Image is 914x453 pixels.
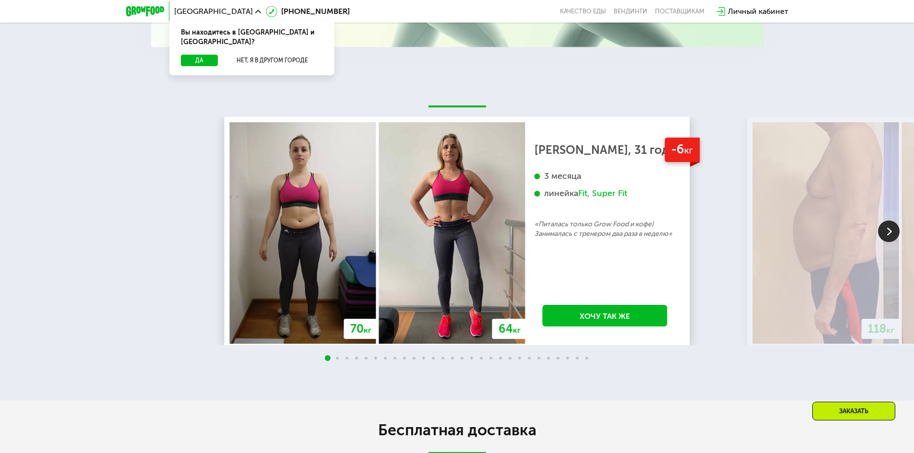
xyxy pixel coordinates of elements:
[665,138,700,162] div: -6
[534,220,676,239] p: «Питалась только Grow Food и кофе) Занималась с тренером два раза в неделю»
[655,8,704,15] div: поставщикам
[887,325,894,335] span: кг
[878,221,900,242] img: Slide right
[266,6,350,17] a: [PHONE_NUMBER]
[543,305,667,326] a: Хочу так же
[534,171,676,182] div: 3 месяца
[534,145,676,155] div: [PERSON_NAME], 31 год
[684,145,693,156] span: кг
[174,8,253,15] span: [GEOGRAPHIC_DATA]
[222,55,323,66] button: Нет, я в другом городе
[614,8,647,15] a: Вендинги
[364,325,371,335] span: кг
[344,319,378,339] div: 70
[169,20,334,55] div: Вы находитесь в [GEOGRAPHIC_DATA] и [GEOGRAPHIC_DATA]?
[578,188,627,199] div: Fit, Super Fit
[181,55,218,66] button: Да
[492,319,527,339] div: 64
[560,8,606,15] a: Качество еды
[189,420,726,440] h2: Бесплатная доставка
[728,6,788,17] div: Личный кабинет
[812,402,895,420] div: Заказать
[513,325,521,335] span: кг
[862,319,901,339] div: 118
[534,188,676,199] div: линейка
